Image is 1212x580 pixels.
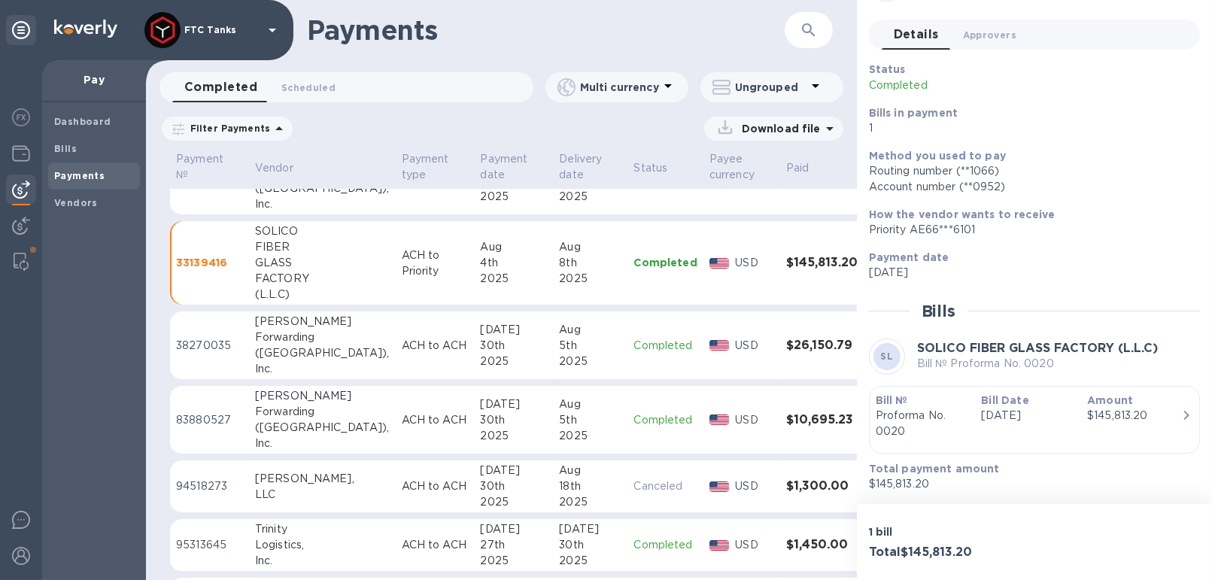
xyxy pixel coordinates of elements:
[786,256,860,270] h3: $145,813.20
[894,24,939,45] span: Details
[1087,408,1181,424] div: $145,813.20
[735,80,806,95] p: Ungrouped
[255,160,313,176] span: Vendor
[786,160,829,176] span: Paid
[255,487,390,503] div: LLC
[559,338,621,354] div: 5th
[559,553,621,569] div: 2025
[559,494,621,510] div: 2025
[255,223,390,239] div: SOLICO
[869,208,1056,220] b: How the vendor wants to receive
[1087,394,1133,406] b: Amount
[255,553,390,569] div: Inc.
[176,151,243,183] span: Payment №
[480,151,547,183] span: Payment date
[963,27,1016,43] span: Approvers
[735,255,773,271] p: USD
[480,428,547,444] div: 2025
[54,116,111,127] b: Dashboard
[786,413,860,427] h3: $10,695.23
[255,329,390,345] div: Forwarding
[735,338,773,354] p: USD
[255,271,390,287] div: FACTORY
[559,322,621,338] div: Aug
[402,537,469,553] p: ACH to ACH
[559,412,621,428] div: 5th
[184,77,257,98] span: Completed
[255,521,390,537] div: Trinity
[880,351,893,362] b: SL
[869,120,1188,136] p: 1
[786,538,860,552] h3: $1,450.00
[633,255,697,270] p: Completed
[480,322,547,338] div: [DATE]
[184,122,270,135] p: Filter Payments
[255,361,390,377] div: Inc.
[869,265,1188,281] p: [DATE]
[559,151,602,183] p: Delivery date
[559,151,621,183] span: Delivery date
[255,404,390,420] div: Forwarding
[480,494,547,510] div: 2025
[917,341,1158,355] b: SOLICO FIBER GLASS FACTORY (L.L.C)
[633,537,697,553] p: Completed
[402,478,469,494] p: ACH to ACH
[402,338,469,354] p: ACH to ACH
[54,72,134,87] p: Pay
[480,338,547,354] div: 30th
[54,170,105,181] b: Payments
[480,271,547,287] div: 2025
[480,354,547,369] div: 2025
[255,388,390,404] div: [PERSON_NAME]
[255,314,390,329] div: [PERSON_NAME]
[12,108,30,126] img: Foreign exchange
[255,160,293,176] p: Vendor
[869,63,906,75] b: Status
[735,412,773,428] p: USD
[480,396,547,412] div: [DATE]
[402,151,449,183] p: Payment type
[559,478,621,494] div: 18th
[255,255,390,271] div: GLASS
[869,386,1200,454] button: Bill №Proforma No. 0020Bill Date[DATE]Amount$145,813.20
[580,80,659,95] p: Multi currency
[255,239,390,255] div: FIBER
[402,247,469,279] p: ACH to Priority
[480,537,547,553] div: 27th
[255,471,390,487] div: [PERSON_NAME],
[559,396,621,412] div: Aug
[709,415,730,425] img: USD
[559,255,621,271] div: 8th
[281,80,336,96] span: Scheduled
[255,420,390,436] div: ([GEOGRAPHIC_DATA]),
[709,151,755,183] p: Payee currency
[736,121,821,136] p: Download file
[480,255,547,271] div: 4th
[176,151,223,183] p: Payment №
[633,412,697,428] p: Completed
[255,287,390,302] div: (L.L.C)
[869,222,1188,238] div: Priority AE66***6101
[184,25,260,35] p: FTC Tanks
[735,478,773,494] p: USD
[559,271,621,287] div: 2025
[559,521,621,537] div: [DATE]
[255,537,390,553] div: Logistics,
[869,545,1028,560] h3: Total $145,813.20
[54,20,117,38] img: Logo
[981,408,1075,424] p: [DATE]
[255,345,390,361] div: ([GEOGRAPHIC_DATA]),
[981,394,1028,406] b: Bill Date
[869,163,1188,179] div: Routing number (**1066)
[480,412,547,428] div: 30th
[480,189,547,205] div: 2025
[480,478,547,494] div: 30th
[633,160,667,176] p: Status
[735,537,773,553] p: USD
[176,255,243,270] p: 33139416
[559,463,621,478] div: Aug
[709,151,774,183] span: Payee currency
[176,537,243,553] p: 95313645
[709,540,730,551] img: USD
[869,77,1082,93] p: Completed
